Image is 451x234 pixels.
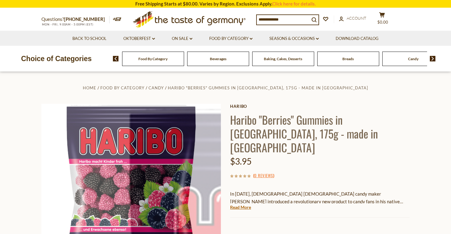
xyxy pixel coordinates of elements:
p: Questions? [41,15,110,23]
img: next arrow [430,56,436,61]
span: Account [347,16,366,21]
h1: Haribo "Berries" Gummies in [GEOGRAPHIC_DATA], 175g - made in [GEOGRAPHIC_DATA] [230,113,410,154]
a: Food By Category [138,57,168,61]
span: MON - FRI, 9:00AM - 5:00PM (EST) [41,23,94,26]
p: In [DATE], [DEMOGRAPHIC_DATA] [DEMOGRAPHIC_DATA] candy maker [PERSON_NAME] introduced a revolutio... [230,190,410,205]
a: Oktoberfest [123,35,155,42]
a: Breads [342,57,354,61]
a: Baking, Cakes, Desserts [264,57,302,61]
a: Food By Category [100,85,145,90]
a: Account [339,15,366,22]
a: Read More [230,204,251,210]
a: Seasons & Occasions [269,35,319,42]
a: Food By Category [209,35,252,42]
a: Haribo [230,104,410,109]
a: Candy [408,57,418,61]
a: Candy [148,85,164,90]
a: Download Catalog [336,35,379,42]
span: ( ) [253,172,274,178]
img: previous arrow [113,56,119,61]
a: 0 Reviews [254,172,273,179]
a: Home [83,85,96,90]
a: [PHONE_NUMBER] [64,16,105,22]
a: Click here for details. [272,1,316,6]
span: $0.00 [377,20,388,25]
a: Haribo "Berries" Gummies in [GEOGRAPHIC_DATA], 175g - made in [GEOGRAPHIC_DATA] [168,85,368,90]
a: On Sale [172,35,192,42]
a: Beverages [210,57,226,61]
span: $3.95 [230,156,252,166]
a: Back to School [72,35,106,42]
button: $0.00 [373,12,391,27]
